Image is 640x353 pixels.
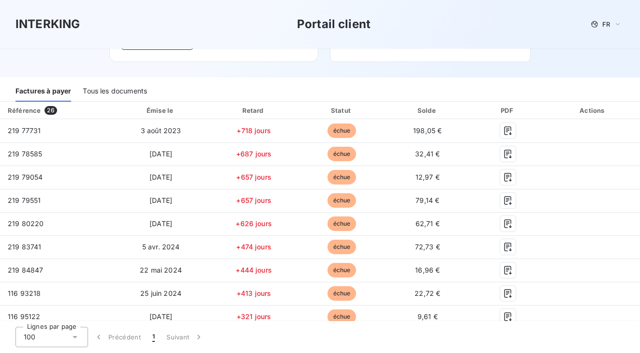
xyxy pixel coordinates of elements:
span: 219 84847 [8,266,43,274]
div: Actions [548,106,638,115]
span: 5 avr. 2024 [142,243,180,251]
span: échue [327,216,357,231]
span: 62,71 € [416,219,440,228]
div: PDF [472,106,544,115]
span: échue [327,123,357,138]
span: échue [327,309,357,324]
span: 219 78585 [8,150,42,158]
button: Précédent [88,327,147,347]
span: +413 jours [237,289,271,297]
h3: INTERKING [15,15,80,33]
span: 22 mai 2024 [140,266,182,274]
h3: Portail client [297,15,371,33]
div: Factures à payer [15,81,71,102]
span: [DATE] [149,150,172,158]
span: échue [327,263,357,277]
span: 1 [152,332,155,342]
span: 198,05 € [413,126,442,135]
button: 1 [147,327,161,347]
span: 12,97 € [416,173,440,181]
button: Suivant [161,327,209,347]
span: 9,61 € [417,312,438,321]
div: Référence [8,107,41,114]
span: échue [327,170,357,184]
span: [DATE] [149,196,172,204]
span: +444 jours [236,266,272,274]
span: échue [327,193,357,208]
span: [DATE] [149,219,172,228]
span: +321 jours [237,312,271,321]
span: 22,72 € [415,289,440,297]
span: 3 août 2023 [141,126,181,135]
span: 100 [24,332,35,342]
span: 16,96 € [415,266,440,274]
span: +474 jours [236,243,271,251]
span: [DATE] [149,312,172,321]
span: échue [327,286,357,301]
span: 219 77731 [8,126,41,135]
span: 26 [45,106,57,115]
span: 219 83741 [8,243,41,251]
span: 116 95122 [8,312,40,321]
span: [DATE] [149,173,172,181]
div: Tous les documents [83,81,147,102]
span: 79,14 € [416,196,439,204]
span: 72,73 € [415,243,440,251]
div: Solde [387,106,468,115]
div: Statut [300,106,384,115]
span: 219 80220 [8,219,44,228]
span: 219 79551 [8,196,41,204]
span: +657 jours [236,173,271,181]
div: Émise le [115,106,208,115]
span: échue [327,147,357,161]
span: 219 79054 [8,173,43,181]
span: 25 juin 2024 [140,289,181,297]
span: +626 jours [236,219,272,228]
span: échue [327,240,357,254]
span: FR [602,20,610,28]
span: +687 jours [236,150,272,158]
span: +657 jours [236,196,271,204]
span: 116 93218 [8,289,41,297]
div: Retard [211,106,297,115]
span: 32,41 € [415,150,440,158]
span: +718 jours [237,126,271,135]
